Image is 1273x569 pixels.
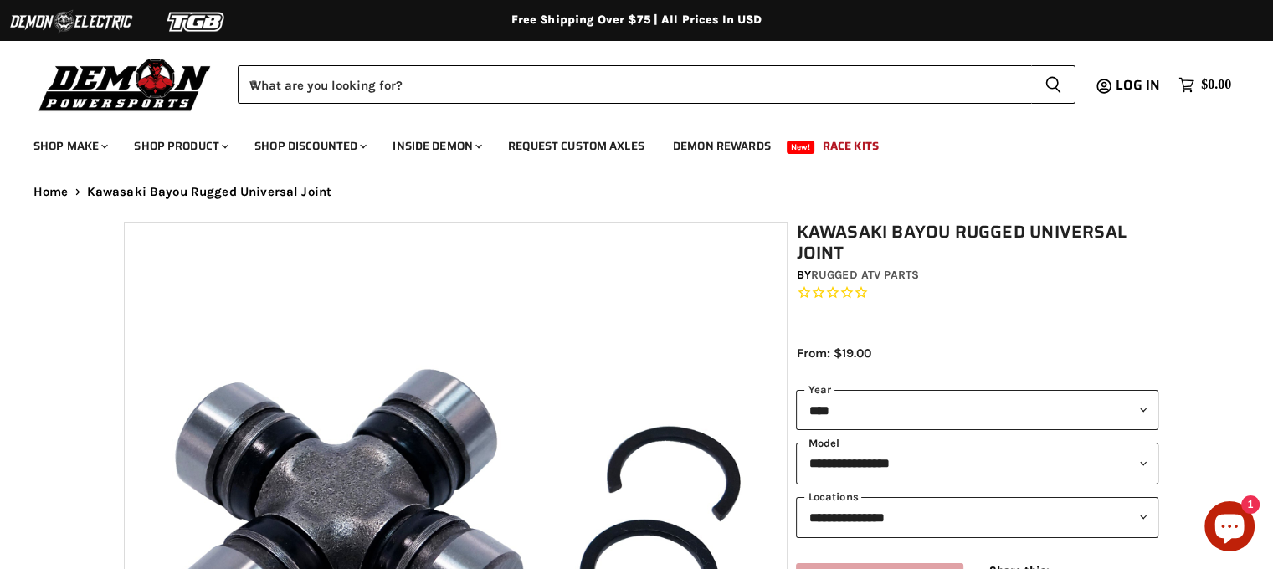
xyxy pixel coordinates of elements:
[796,390,1158,431] select: year
[495,129,657,163] a: Request Custom Axles
[810,129,891,163] a: Race Kits
[380,129,492,163] a: Inside Demon
[238,65,1031,104] input: When autocomplete results are available use up and down arrows to review and enter to select
[33,54,217,114] img: Demon Powersports
[796,443,1158,484] select: modal-name
[660,129,783,163] a: Demon Rewards
[21,129,118,163] a: Shop Make
[1116,74,1160,95] span: Log in
[33,185,69,199] a: Home
[1199,501,1260,556] inbox-online-store-chat: Shopify online store chat
[796,222,1158,264] h1: Kawasaki Bayou Rugged Universal Joint
[811,268,919,282] a: Rugged ATV Parts
[242,129,377,163] a: Shop Discounted
[796,497,1158,538] select: keys
[238,65,1075,104] form: Product
[8,6,134,38] img: Demon Electric Logo 2
[1108,78,1170,93] a: Log in
[21,122,1227,163] ul: Main menu
[134,6,259,38] img: TGB Logo 2
[1170,73,1240,97] a: $0.00
[87,185,332,199] span: Kawasaki Bayou Rugged Universal Joint
[1031,65,1075,104] button: Search
[796,284,1158,302] span: Rated 0.0 out of 5 stars 0 reviews
[796,266,1158,284] div: by
[121,129,239,163] a: Shop Product
[1201,77,1231,93] span: $0.00
[796,346,870,361] span: From: $19.00
[787,141,815,154] span: New!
